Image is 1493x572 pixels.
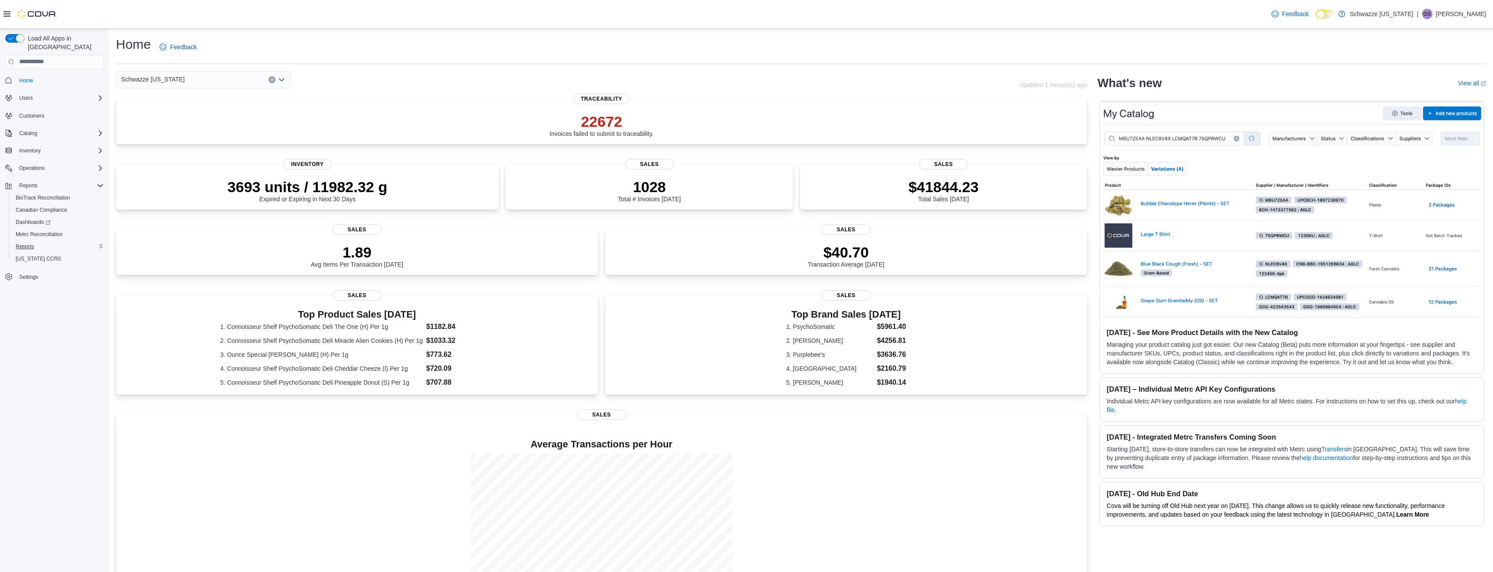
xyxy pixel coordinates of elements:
span: Customers [16,110,104,121]
span: BioTrack Reconciliation [12,193,104,203]
span: Sales [625,159,674,169]
dd: $2160.79 [877,363,906,374]
a: Transfers [1321,446,1347,453]
a: View allExternal link [1458,80,1486,87]
a: help file [1107,398,1467,413]
h3: [DATE] - Integrated Metrc Transfers Coming Soon [1107,433,1477,441]
p: Schwazze [US_STATE] [1350,9,1413,19]
span: Settings [16,271,104,282]
dt: 3. Purplebee's [786,350,873,359]
span: Cova will be turning off Old Hub next year on [DATE]. This change allows us to quickly release ne... [1107,502,1445,518]
span: Inventory [283,159,332,169]
p: 22672 [550,113,654,130]
dd: $773.62 [426,349,494,360]
span: Feedback [170,43,197,51]
div: Expired or Expiring in Next 30 Days [228,178,388,203]
a: Dashboards [12,217,54,227]
input: Dark Mode [1316,10,1334,19]
dd: $1182.84 [426,322,494,332]
p: | [1417,9,1418,19]
p: $41844.23 [908,178,979,196]
div: Transaction Average [DATE] [808,244,884,268]
span: Settings [19,274,38,281]
span: Sales [822,224,871,235]
span: Operations [19,165,45,172]
button: Operations [16,163,48,173]
span: Inventory [19,147,41,154]
p: [PERSON_NAME] [1436,9,1486,19]
span: Sales [822,290,871,301]
img: Cova [17,10,57,18]
a: Metrc Reconciliation [12,229,66,240]
div: Invoices failed to submit to traceability. [550,113,654,137]
span: Reports [16,243,34,250]
span: Inventory [16,146,104,156]
dd: $5961.40 [877,322,906,332]
dt: 2. Connoisseur Shelf PsychoSomatic Deli Miracle Alien Cookies (H) Per 1g [220,336,423,345]
a: Home [16,75,37,86]
dt: 3. Ounce Special [PERSON_NAME] (H) Per 1g [220,350,423,359]
dd: $1033.32 [426,335,494,346]
button: [US_STATE] CCRS [9,253,107,265]
a: BioTrack Reconciliation [12,193,74,203]
span: Canadian Compliance [12,205,104,215]
a: [US_STATE] CCRS [12,254,65,264]
dd: $3636.76 [877,349,906,360]
span: Schwazze [US_STATE] [121,74,185,85]
button: Customers [2,109,107,122]
span: Operations [16,163,104,173]
button: Reports [16,180,41,191]
a: Feedback [1268,5,1312,23]
button: Home [2,74,107,87]
span: Home [16,75,104,86]
span: Load All Apps in [GEOGRAPHIC_DATA] [24,34,104,51]
button: Open list of options [278,76,285,83]
div: Gulzar Sayall [1422,9,1432,19]
button: Operations [2,162,107,174]
h3: Top Product Sales [DATE] [220,309,493,320]
h2: What's new [1098,76,1162,90]
span: Reports [12,241,104,252]
div: Total # Invoices [DATE] [618,178,680,203]
span: Traceability [574,94,629,104]
h3: Top Brand Sales [DATE] [786,309,906,320]
p: 3693 units / 11982.32 g [228,178,388,196]
h3: [DATE] - Old Hub End Date [1107,489,1477,498]
dt: 4. [GEOGRAPHIC_DATA] [786,364,873,373]
svg: External link [1481,81,1486,86]
a: Learn More [1396,511,1429,518]
p: Managing your product catalog just got easier. Our new Catalog (Beta) puts more information at yo... [1107,340,1477,366]
p: 1.89 [311,244,403,261]
dt: 4. Connoisseur Shelf PsychoSomatic Deli Cheddar Cheeze (I) Per 1g [220,364,423,373]
button: Catalog [2,127,107,139]
span: Home [19,77,33,84]
span: Canadian Compliance [16,206,67,213]
div: Total Sales [DATE] [908,178,979,203]
span: Washington CCRS [12,254,104,264]
a: Customers [16,111,48,121]
button: Reports [9,240,107,253]
button: Settings [2,270,107,283]
button: Metrc Reconciliation [9,228,107,240]
span: Sales [577,410,626,420]
dd: $720.09 [426,363,494,374]
span: Sales [919,159,968,169]
button: Inventory [16,146,44,156]
span: Reports [16,180,104,191]
button: Clear input [269,76,275,83]
nav: Complex example [5,71,104,306]
span: GS [1423,9,1431,19]
dd: $4256.81 [877,335,906,346]
dd: $1940.14 [877,377,906,388]
a: Settings [16,272,41,282]
span: Sales [333,290,381,301]
button: BioTrack Reconciliation [9,192,107,204]
dd: $707.88 [426,377,494,388]
h3: [DATE] – Individual Metrc API Key Configurations [1107,385,1477,393]
p: $40.70 [808,244,884,261]
dt: 2. [PERSON_NAME] [786,336,873,345]
h1: Home [116,36,151,53]
span: BioTrack Reconciliation [16,194,70,201]
span: Metrc Reconciliation [12,229,104,240]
